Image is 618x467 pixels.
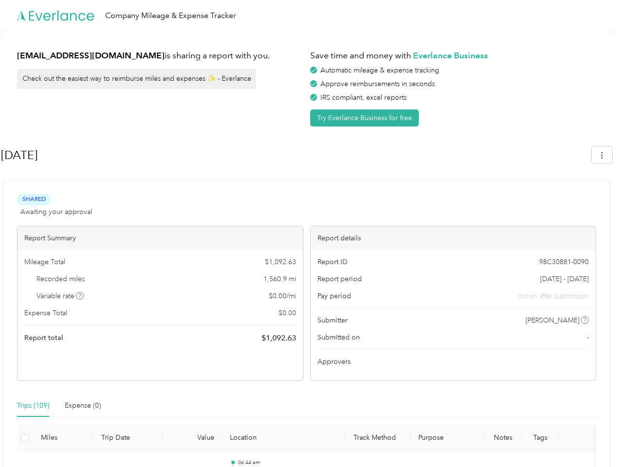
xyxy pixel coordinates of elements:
[1,144,585,167] h1: Aug 2025
[17,69,256,89] div: Check out the easiest way to reimburse miles and expenses ✨ - Everlance
[318,291,351,301] span: Pay period
[94,425,163,451] th: Trip Date
[525,315,580,325] span: [PERSON_NAME]
[37,274,85,284] span: Recorded miles
[346,425,410,451] th: Track Method
[311,226,596,250] div: Report details
[105,10,236,22] div: Company Mileage & Expense Tracker
[310,50,597,62] h1: Save time and money with
[517,291,589,301] span: shown after submission
[17,50,165,60] strong: [EMAIL_ADDRESS][DOMAIN_NAME]
[539,257,589,267] span: 98C30881-0090
[320,66,439,74] span: Automatic mileage & expense tracking
[163,425,222,451] th: Value
[318,257,348,267] span: Report ID
[413,50,488,60] strong: Everlance Business
[18,226,303,250] div: Report Summary
[265,257,296,267] span: $ 1,092.63
[263,274,296,284] span: 1,560.9 mi
[279,308,296,318] span: $ 0.00
[320,80,435,88] span: Approve reimbursements in seconds
[318,357,351,367] span: Approvers
[20,207,92,217] span: Awaiting your approval
[318,332,360,342] span: Submitted on
[24,308,67,318] span: Expense Total
[222,425,346,451] th: Location
[522,425,559,451] th: Tags
[24,257,65,267] span: Mileage Total
[318,315,348,325] span: Submitter
[318,274,362,284] span: Report period
[540,274,589,284] span: [DATE] - [DATE]
[24,333,63,343] span: Report total
[587,332,589,342] span: -
[17,400,49,411] div: Trips (109)
[320,93,407,102] span: IRS compliant, excel reports
[37,291,84,301] span: Variable rate
[238,459,338,466] p: 06:44 am
[33,425,94,451] th: Miles
[17,50,303,62] h1: is sharing a report with you.
[485,425,522,451] th: Notes
[411,425,485,451] th: Purpose
[262,332,296,344] span: $ 1,092.63
[269,291,296,301] span: $ 0.00 / mi
[310,109,419,126] button: Try Everlance Business for free
[17,194,51,205] span: Shared
[65,400,101,411] div: Expense (0)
